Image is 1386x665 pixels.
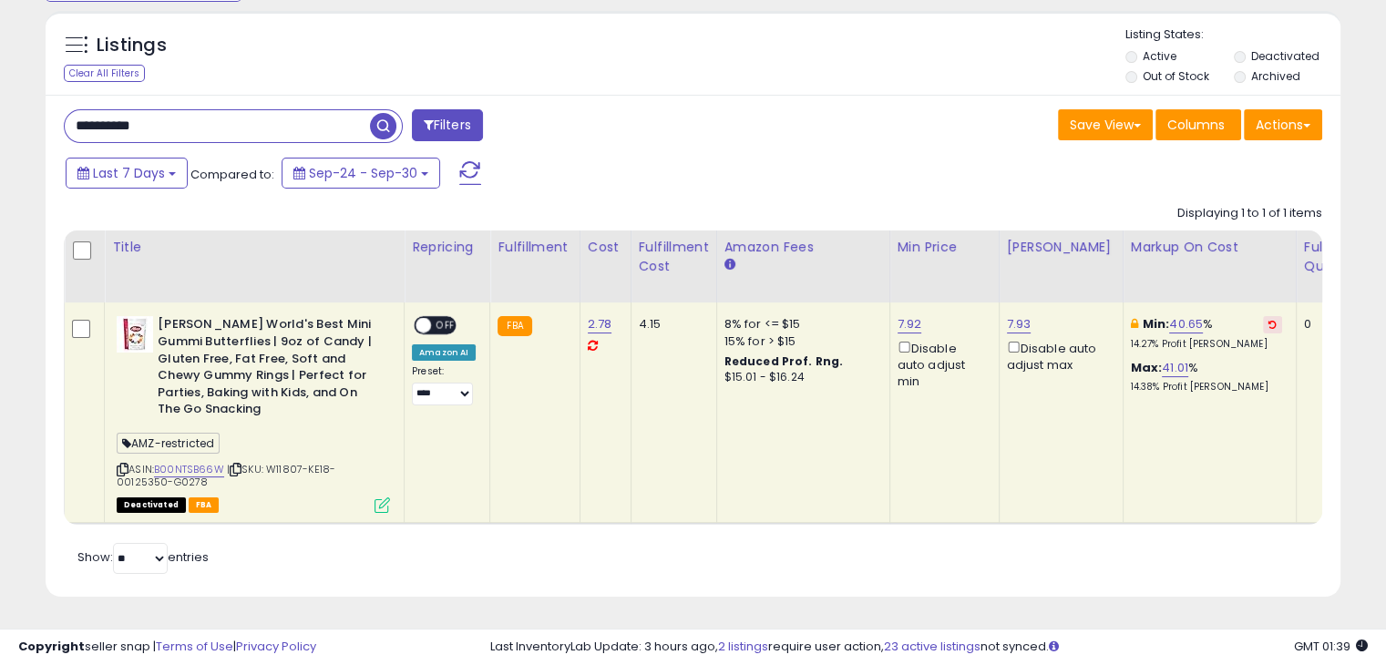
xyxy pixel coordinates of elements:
span: 2025-10-8 01:39 GMT [1294,638,1368,655]
a: Terms of Use [156,638,233,655]
div: Amazon Fees [724,238,882,257]
button: Sep-24 - Sep-30 [282,158,440,189]
div: ASIN: [117,316,390,510]
a: 2 listings [718,638,768,655]
img: 41gu1pnaw0L._SL40_.jpg [117,316,153,353]
div: Title [112,238,396,257]
small: Amazon Fees. [724,257,735,273]
a: B00NTSB66W [154,462,224,477]
b: Reduced Prof. Rng. [724,353,844,369]
div: 4.15 [639,316,703,332]
p: 14.27% Profit [PERSON_NAME] [1131,338,1282,351]
strong: Copyright [18,638,85,655]
div: Disable auto adjust max [1007,338,1109,373]
a: 40.65 [1169,315,1203,333]
button: Last 7 Days [66,158,188,189]
div: Displaying 1 to 1 of 1 items [1177,205,1322,222]
small: FBA [498,316,531,336]
span: Columns [1167,116,1225,134]
div: Clear All Filters [64,65,145,82]
label: Active [1143,48,1176,64]
b: [PERSON_NAME] World's Best Mini Gummi Butterflies | 9oz of Candy | Gluten Free, Fat Free, Soft an... [158,316,379,422]
div: [PERSON_NAME] [1007,238,1115,257]
div: seller snap | | [18,639,316,656]
button: Filters [412,109,483,141]
span: | SKU: W11807-KE18-00125350-G0278 [117,462,335,489]
b: Min: [1143,315,1170,332]
div: % [1131,360,1282,394]
button: Actions [1244,109,1322,140]
button: Save View [1058,109,1153,140]
div: 8% for <= $15 [724,316,876,332]
label: Deactivated [1250,48,1319,64]
div: $15.01 - $16.24 [724,370,876,385]
a: Privacy Policy [236,638,316,655]
a: 23 active listings [884,638,980,655]
span: All listings that are unavailable for purchase on Amazon for any reason other than out-of-stock [117,497,186,513]
span: Sep-24 - Sep-30 [309,164,417,182]
div: Fulfillable Quantity [1304,238,1367,276]
label: Archived [1250,68,1299,84]
span: FBA [189,497,220,513]
span: OFF [431,318,460,333]
div: Last InventoryLab Update: 3 hours ago, require user action, not synced. [490,639,1368,656]
div: 15% for > $15 [724,333,876,350]
p: 14.38% Profit [PERSON_NAME] [1131,381,1282,394]
div: 0 [1304,316,1360,332]
a: 41.01 [1162,359,1188,377]
p: Listing States: [1125,26,1340,44]
div: Fulfillment [498,238,571,257]
th: The percentage added to the cost of goods (COGS) that forms the calculator for Min & Max prices. [1123,230,1296,302]
div: Preset: [412,365,476,406]
b: Max: [1131,359,1163,376]
div: % [1131,316,1282,350]
div: Repricing [412,238,482,257]
div: Cost [588,238,623,257]
span: Show: entries [77,548,209,566]
div: Markup on Cost [1131,238,1288,257]
span: Last 7 Days [93,164,165,182]
a: 7.93 [1007,315,1032,333]
button: Columns [1155,109,1241,140]
span: Compared to: [190,166,274,183]
div: Amazon AI [412,344,476,361]
h5: Listings [97,33,167,58]
span: AMZ-restricted [117,433,220,454]
div: Fulfillment Cost [639,238,709,276]
label: Out of Stock [1143,68,1209,84]
a: 7.92 [898,315,922,333]
a: 2.78 [588,315,612,333]
div: Disable auto adjust min [898,338,985,391]
div: Min Price [898,238,991,257]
